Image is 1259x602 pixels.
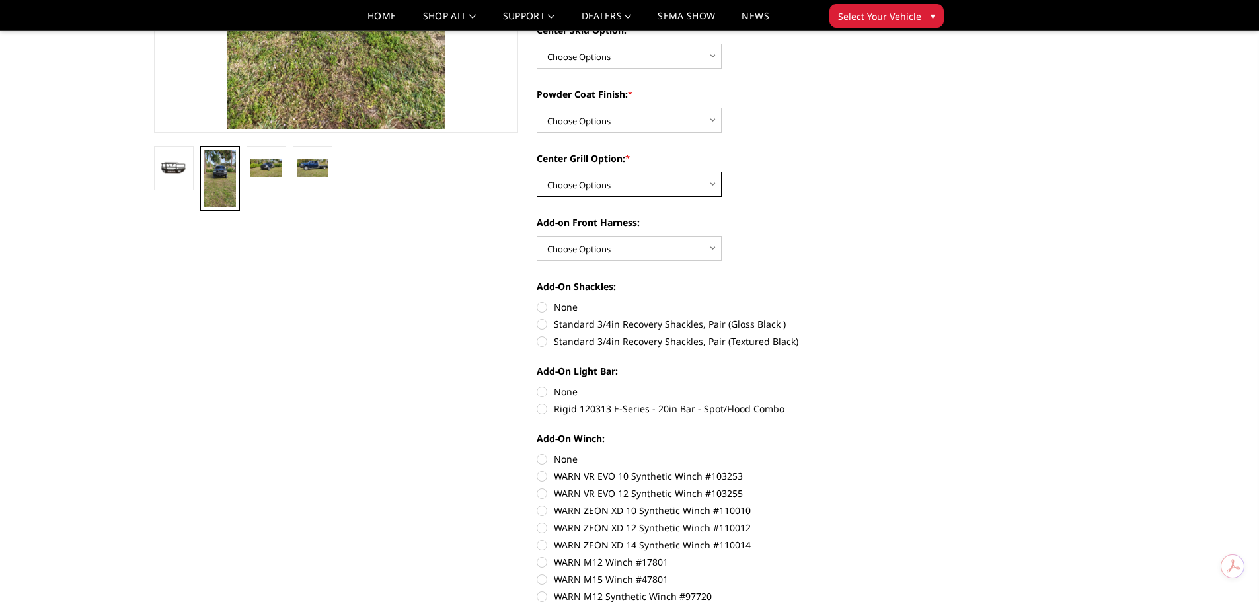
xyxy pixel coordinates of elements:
label: Add-On Light Bar: [537,364,901,378]
label: Standard 3/4in Recovery Shackles, Pair (Textured Black) [537,334,901,348]
span: ▾ [931,9,935,22]
img: 2019-2025 Ram 4500-5500 - T2 Series Extreme Front Bumper (receiver or winch) [250,159,282,177]
label: Center Grill Option: [537,151,901,165]
label: Standard 3/4in Recovery Shackles, Pair (Gloss Black ) [537,317,901,331]
a: SEMA Show [658,11,715,30]
a: Dealers [582,11,632,30]
iframe: Chat Widget [1193,539,1259,602]
img: 2019-2025 Ram 4500-5500 - T2 Series Extreme Front Bumper (receiver or winch) [158,159,190,176]
img: 2019-2025 Ram 4500-5500 - T2 Series Extreme Front Bumper (receiver or winch) [297,159,328,177]
label: WARN ZEON XD 12 Synthetic Winch #110012 [537,521,901,535]
label: WARN M12 Winch #17801 [537,555,901,569]
label: Add-On Winch: [537,432,901,445]
img: 2019-2025 Ram 4500-5500 - T2 Series Extreme Front Bumper (receiver or winch) [204,150,236,207]
label: Powder Coat Finish: [537,87,901,101]
button: Select Your Vehicle [829,4,944,28]
label: WARN VR EVO 10 Synthetic Winch #103253 [537,469,901,483]
label: Add-on Front Harness: [537,215,901,229]
label: WARN VR EVO 12 Synthetic Winch #103255 [537,486,901,500]
label: None [537,385,901,398]
label: WARN ZEON XD 14 Synthetic Winch #110014 [537,538,901,552]
label: None [537,452,901,466]
span: Select Your Vehicle [838,9,921,23]
a: shop all [423,11,477,30]
a: News [742,11,769,30]
label: WARN M15 Winch #47801 [537,572,901,586]
label: Rigid 120313 E-Series - 20in Bar - Spot/Flood Combo [537,402,901,416]
label: WARN ZEON XD 10 Synthetic Winch #110010 [537,504,901,517]
label: Add-On Shackles: [537,280,901,293]
label: None [537,300,901,314]
a: Support [503,11,555,30]
a: Home [367,11,396,30]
